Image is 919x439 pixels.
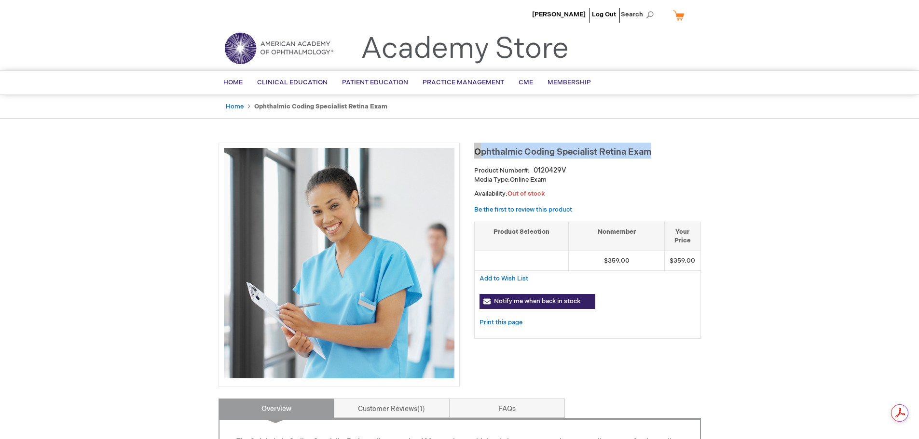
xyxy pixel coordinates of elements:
div: 0120429V [534,166,566,175]
span: Out of stock [508,190,545,198]
a: Add to Wish List [480,274,528,282]
span: Membership [548,79,591,86]
img: Ophthalmic Coding Specialist Retina Exam [224,148,454,378]
th: Nonmember [568,222,665,251]
th: Your Price [665,222,700,251]
span: Practice Management [423,79,504,86]
p: Online Exam [474,175,701,185]
a: Customer Reviews1 [334,399,450,418]
th: Product Selection [475,222,569,251]
a: Log Out [592,11,616,18]
p: Availability: [474,189,701,199]
a: FAQs [449,399,565,418]
span: Add to Wish List [480,275,528,282]
a: Academy Store [361,32,569,67]
span: Home [223,79,243,86]
strong: Ophthalmic Coding Specialist Retina Exam [254,103,387,110]
td: $359.00 [665,251,700,271]
a: Notify me when back in stock [480,294,595,309]
span: CME [519,79,533,86]
a: Home [226,103,244,110]
a: [PERSON_NAME] [532,11,586,18]
a: Print this page [480,317,522,329]
strong: Media Type: [474,176,510,184]
strong: Product Number [474,167,530,174]
td: $359.00 [568,251,665,271]
span: Patient Education [342,79,408,86]
span: Clinical Education [257,79,328,86]
a: Be the first to review this product [474,206,572,213]
span: Search [621,5,658,24]
a: Overview [219,399,334,418]
span: 1 [417,405,425,413]
span: Ophthalmic Coding Specialist Retina Exam [474,147,651,157]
